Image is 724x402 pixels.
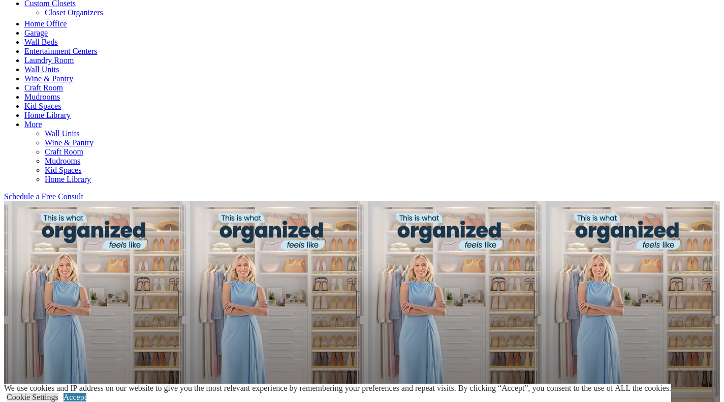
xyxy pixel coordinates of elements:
[24,120,42,129] a: More menu text will display only on big screen
[45,175,91,183] a: Home Library
[24,83,63,92] a: Craft Room
[24,102,61,110] a: Kid Spaces
[24,38,58,46] a: Wall Beds
[24,74,73,83] a: Wine & Pantry
[45,147,83,156] a: Craft Room
[4,192,83,201] a: Schedule a Free Consult (opens a dropdown menu)
[24,65,59,74] a: Wall Units
[4,384,671,393] div: We use cookies and IP address on our website to give you the most relevant experience by remember...
[45,8,103,17] a: Closet Organizers
[24,111,71,119] a: Home Library
[64,393,86,401] a: Accept
[24,28,48,37] a: Garage
[24,47,98,55] a: Entertainment Centers
[45,138,93,147] a: Wine & Pantry
[24,56,74,65] a: Laundry Room
[7,393,58,401] a: Cookie Settings
[45,17,99,26] a: Dressing Rooms
[45,166,81,174] a: Kid Spaces
[45,129,79,138] a: Wall Units
[24,19,67,28] a: Home Office
[24,92,60,101] a: Mudrooms
[45,157,80,165] a: Mudrooms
